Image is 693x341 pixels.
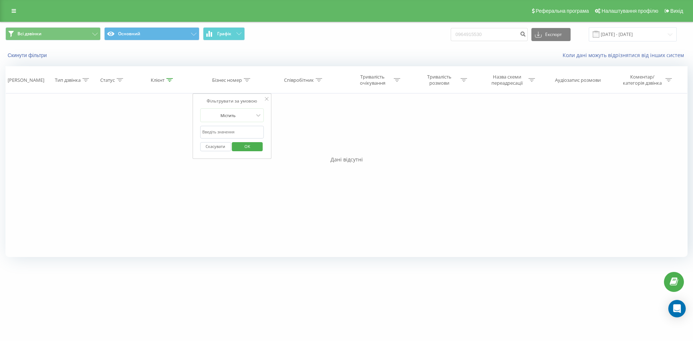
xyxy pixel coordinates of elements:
div: Клієнт [151,77,165,83]
span: Вихід [670,8,683,14]
button: OK [232,142,263,151]
button: Скасувати [200,142,231,151]
span: Реферальна програма [536,8,589,14]
div: Коментар/категорія дзвінка [621,74,664,86]
div: Аудіозапис розмови [555,77,601,83]
button: Експорт [531,28,571,41]
div: [PERSON_NAME] [8,77,44,83]
span: Графік [217,31,231,36]
button: Скинути фільтри [5,52,50,59]
div: Open Intercom Messenger [668,300,686,317]
a: Коли дані можуть відрізнятися вiд інших систем [563,52,688,59]
button: Всі дзвінки [5,27,101,40]
div: Фільтрувати за умовою [200,97,264,105]
div: Назва схеми переадресації [488,74,527,86]
div: Бізнес номер [212,77,242,83]
div: Співробітник [284,77,314,83]
div: Дані відсутні [5,156,688,163]
span: Всі дзвінки [17,31,41,37]
span: OK [237,141,258,152]
input: Введіть значення [200,126,264,139]
div: Тривалість розмови [420,74,459,86]
div: Статус [100,77,115,83]
input: Пошук за номером [451,28,528,41]
button: Основний [104,27,199,40]
span: Налаштування профілю [601,8,658,14]
div: Тривалість очікування [353,74,392,86]
div: Тип дзвінка [55,77,81,83]
button: Графік [203,27,245,40]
